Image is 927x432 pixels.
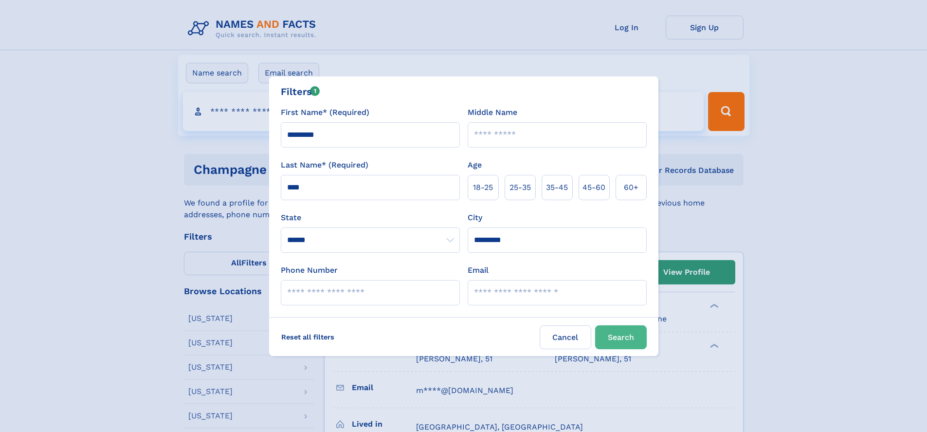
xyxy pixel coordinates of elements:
[468,212,482,224] label: City
[468,159,482,171] label: Age
[473,182,493,193] span: 18‑25
[275,325,341,349] label: Reset all filters
[582,182,605,193] span: 45‑60
[624,182,638,193] span: 60+
[281,107,369,118] label: First Name* (Required)
[281,264,338,276] label: Phone Number
[595,325,647,349] button: Search
[468,107,517,118] label: Middle Name
[281,159,368,171] label: Last Name* (Required)
[281,212,460,224] label: State
[540,325,591,349] label: Cancel
[509,182,531,193] span: 25‑35
[546,182,568,193] span: 35‑45
[468,264,489,276] label: Email
[281,84,320,99] div: Filters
